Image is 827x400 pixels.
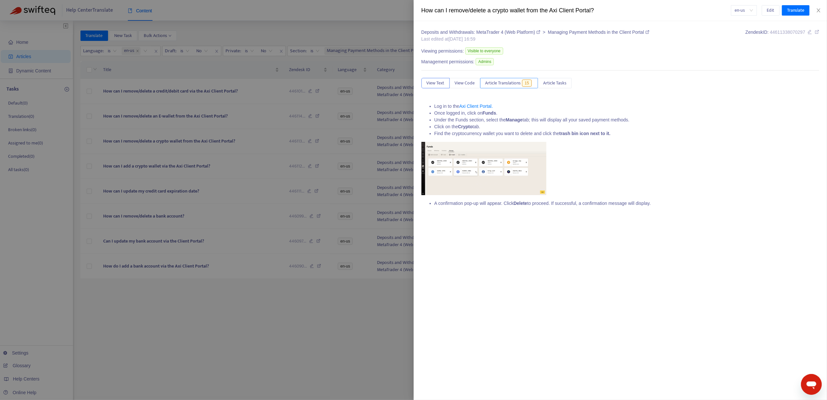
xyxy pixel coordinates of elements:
strong: Delete [514,201,527,206]
a: Managing Payment Methods in the Client Portal [548,30,649,35]
div: Last edited at [DATE] 16:59 [421,36,650,43]
li: Under the Funds section, select the tab; this will display all your saved payment methods. [434,117,820,123]
button: View Text [421,78,450,88]
iframe: Button to launch messaging window [801,374,822,395]
span: Management permissions: [421,58,475,65]
a: Deposits and Withdrawals: MetaTrader 4 (Web Platform) [421,30,542,35]
span: en-us [735,6,753,15]
strong: trash bin icon next to it. [559,131,611,136]
button: Edit [762,5,780,16]
button: Article Translations15 [480,78,538,88]
span: View Text [427,80,444,87]
strong: Funds [482,110,496,116]
span: Admins [476,58,494,65]
li: Log in to the [434,103,820,110]
span: 15 [522,80,531,87]
span: Article Translations [485,80,521,87]
span: Translate [787,7,804,14]
li: A confirmation pop-up will appear. Click to proceed. If successful, a confirmation message will d... [434,200,820,207]
div: > [421,29,650,36]
button: Translate [782,5,809,16]
span: Article Tasks [543,80,566,87]
span: close [816,8,821,13]
a: Axi Client Portal. [459,104,493,109]
span: 44611338070297 [770,30,805,35]
strong: Manage [506,117,523,122]
strong: Crypto [458,124,473,129]
span: View Code [455,80,475,87]
span: Visible to everyone [465,47,503,55]
span: Viewing permissions: [421,48,464,55]
div: Zendesk ID: [746,29,819,43]
button: View Code [450,78,480,88]
li: Click on the tab. [434,123,820,130]
button: Article Tasks [538,78,572,88]
div: How can I remove/delete a crypto wallet from the Axi Client Portal? [421,6,731,15]
button: Close [814,7,823,14]
li: Once logged in, click on . [434,110,820,117]
span: Edit [767,7,774,14]
li: Find the cryptocurrency wallet you want to delete and click the [434,130,820,137]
